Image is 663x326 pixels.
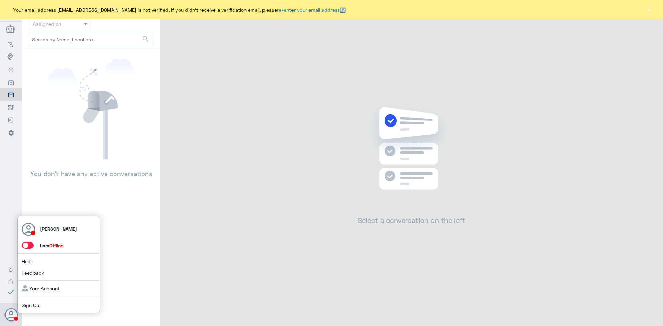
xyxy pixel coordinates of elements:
p: [PERSON_NAME] [40,225,77,233]
i: check [7,288,15,296]
h2: Select a conversation on the left [358,216,465,224]
span: Offline [49,243,64,248]
a: re-enter your email address [277,7,340,13]
a: Help [22,258,32,264]
a: Feedback [22,270,44,276]
span: search [142,35,150,43]
a: Your Account [22,286,60,292]
button: search [142,33,150,45]
input: Search by Name, Local etc… [29,33,153,46]
p: You don’t have any active conversations [29,159,153,178]
span: Your email address [EMAIL_ADDRESS][DOMAIN_NAME] is not verified, if you didn't receive a verifica... [13,6,346,13]
a: Sign Out [22,302,41,308]
span: I am [40,243,64,248]
button: Avatar [4,308,18,321]
button: × [646,6,653,13]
